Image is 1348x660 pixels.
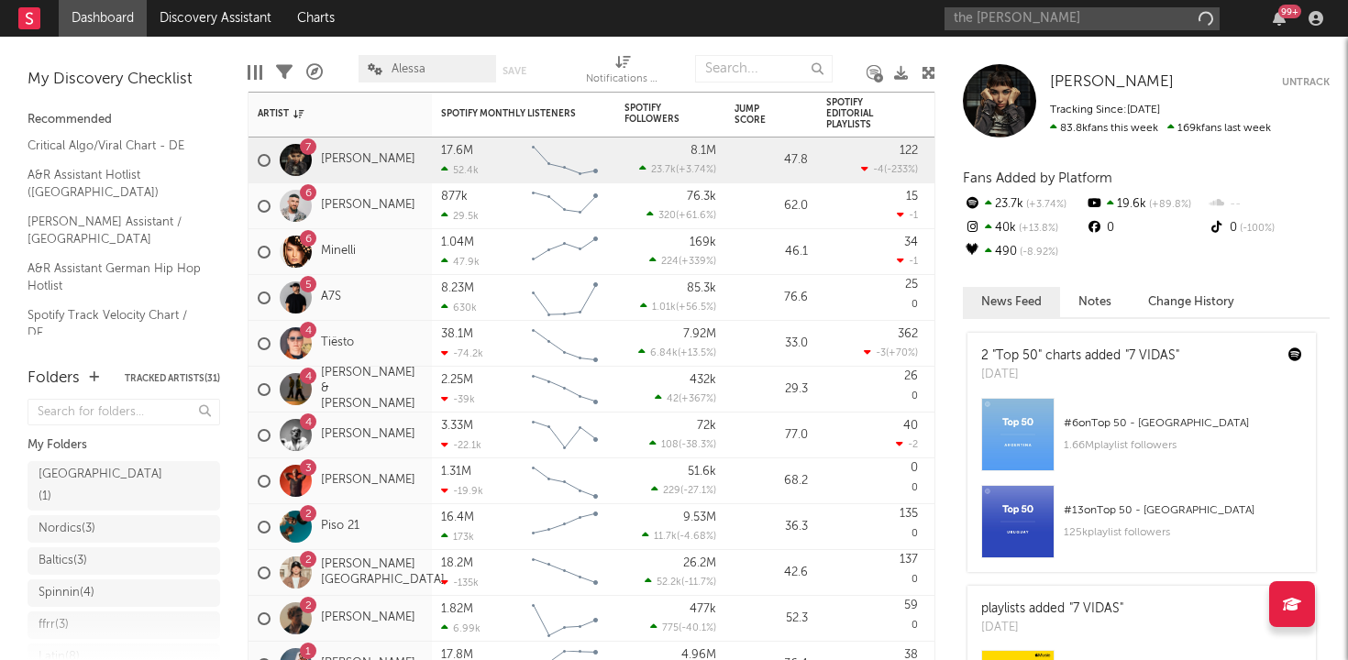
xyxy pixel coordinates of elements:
[306,46,323,99] div: A&R Pipeline
[1282,73,1330,92] button: Untrack
[524,321,606,367] svg: Chart title
[524,458,606,504] svg: Chart title
[735,195,808,217] div: 62.0
[900,554,918,566] div: 137
[1050,123,1158,134] span: 83.8k fans this week
[1050,123,1271,134] span: 169k fans last week
[687,191,716,203] div: 76.3k
[679,165,713,175] span: +3.74 %
[900,508,918,520] div: 135
[906,191,918,203] div: 15
[39,464,168,508] div: [GEOGRAPHIC_DATA] ( 1 )
[680,348,713,358] span: +13.5 %
[651,165,676,175] span: 23.7k
[735,470,808,492] div: 68.2
[661,257,679,267] span: 224
[392,63,425,75] span: Alessa
[1069,602,1123,615] a: "7 VIDAS"
[639,163,716,175] div: ( )
[28,547,220,575] a: Baltics(3)
[441,164,479,176] div: 52.4k
[586,46,659,99] div: Notifications (Artist)
[276,46,293,99] div: Filters
[826,504,918,549] div: 0
[963,287,1060,317] button: News Feed
[683,486,713,496] span: -27.1 %
[321,473,415,489] a: [PERSON_NAME]
[1064,522,1302,544] div: 125k playlist followers
[681,394,713,404] span: +367 %
[826,458,918,503] div: 0
[28,69,220,91] div: My Discovery Checklist
[441,256,480,268] div: 47.9k
[889,348,915,358] span: +70 %
[654,532,677,542] span: 11.7k
[981,619,1123,637] div: [DATE]
[1050,74,1174,90] span: [PERSON_NAME]
[1125,349,1179,362] a: "7 VIDAS"
[441,557,473,569] div: 18.2M
[688,466,716,478] div: 51.6k
[663,486,680,496] span: 229
[321,427,415,443] a: [PERSON_NAME]
[321,152,415,168] a: [PERSON_NAME]
[909,211,918,221] span: -1
[39,614,69,636] div: ffrr ( 3 )
[28,258,202,296] a: A&R Assistant German Hip Hop Hotlist
[735,333,808,355] div: 33.0
[258,108,395,119] div: Artist
[1050,73,1174,92] a: [PERSON_NAME]
[908,440,918,450] span: -2
[735,516,808,538] div: 36.3
[441,236,474,248] div: 1.04M
[524,596,606,642] svg: Chart title
[441,302,477,313] div: 630k
[735,287,808,309] div: 76.6
[826,275,918,320] div: 0
[441,393,475,405] div: -39k
[1208,192,1330,216] div: --
[1064,412,1302,434] div: # 6 on Top 50 - [GEOGRAPHIC_DATA]
[911,462,918,474] div: 0
[1278,5,1301,18] div: 99 +
[28,136,202,156] a: Critical Algo/Viral Chart - DE
[963,216,1085,240] div: 40k
[321,335,354,351] a: Tiësto
[735,104,780,126] div: Jump Score
[441,374,473,386] div: 2.25M
[441,577,479,588] div: -135k
[826,550,918,595] div: 0
[441,439,481,451] div: -22.1k
[967,398,1316,485] a: #6onTop 50 - [GEOGRAPHIC_DATA]1.66Mplaylist followers
[649,438,716,450] div: ( )
[898,328,918,340] div: 362
[735,379,808,401] div: 29.3
[873,165,884,175] span: -4
[683,511,716,523] div: 9.53M
[441,603,473,615] div: 1.82M
[441,347,483,359] div: -74.2k
[524,183,606,229] svg: Chart title
[441,108,579,119] div: Spotify Monthly Listeners
[904,599,918,611] div: 59
[963,192,1085,216] div: 23.7k
[909,257,918,267] span: -1
[905,279,918,291] div: 25
[441,191,468,203] div: 877k
[321,519,359,534] a: Piso 21
[1050,104,1160,115] span: Tracking Since: [DATE]
[28,368,80,390] div: Folders
[441,622,481,634] div: 6.99k
[441,511,474,523] div: 16.4M
[1208,216,1330,240] div: 0
[650,348,678,358] span: 6.84k
[28,515,220,543] a: Nordics(3)
[690,603,716,615] div: 477k
[1146,200,1191,210] span: +89.8 %
[524,412,606,458] svg: Chart title
[321,557,445,588] a: [PERSON_NAME][GEOGRAPHIC_DATA]
[640,301,716,313] div: ( )
[691,145,716,157] div: 8.1M
[735,608,808,630] div: 52.3
[735,149,808,171] div: 47.8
